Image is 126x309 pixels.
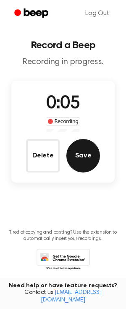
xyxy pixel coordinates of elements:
div: Recording [46,117,81,126]
p: Tired of copying and pasting? Use the extension to automatically insert your recordings. [7,229,119,242]
button: Delete Audio Record [26,139,60,173]
a: [EMAIL_ADDRESS][DOMAIN_NAME] [41,290,102,303]
a: Log Out [77,3,118,23]
span: 0:05 [46,95,80,113]
p: Recording in progress. [7,57,119,67]
button: Save Audio Record [66,139,100,173]
h1: Record a Beep [7,40,119,50]
span: Contact us [5,289,121,304]
a: Beep [8,5,56,22]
